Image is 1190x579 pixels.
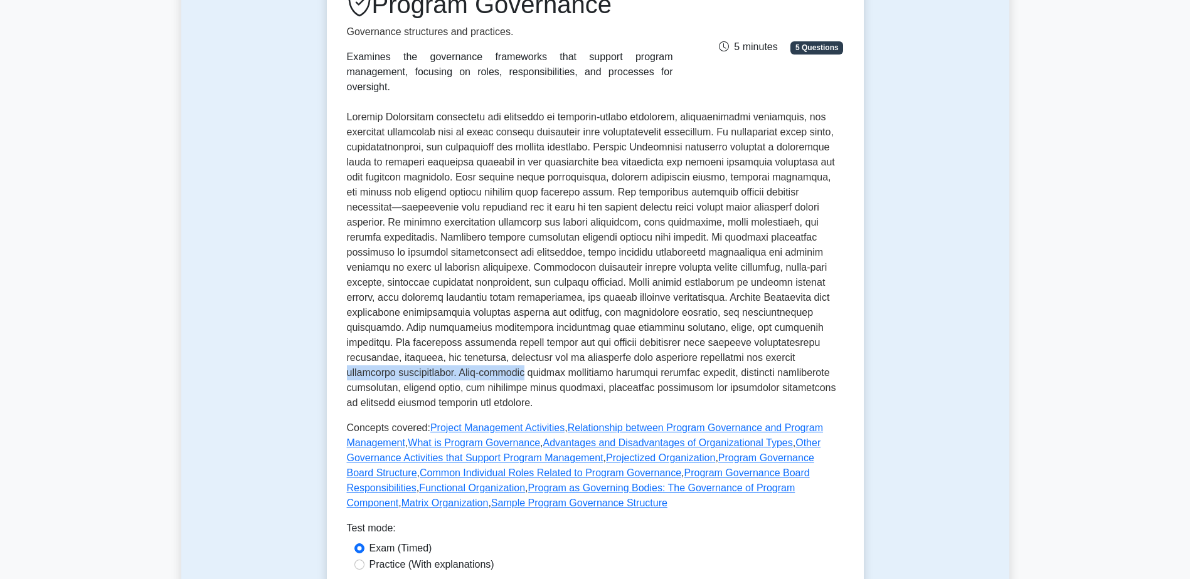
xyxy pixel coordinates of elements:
[369,541,432,556] label: Exam (Timed)
[430,422,565,433] a: Project Management Activities
[347,420,844,511] p: Concepts covered: , , , , , , , , , , , ,
[408,437,540,448] a: What is Program Governance
[491,498,667,508] a: Sample Program Governance Structure
[369,557,494,572] label: Practice (With explanations)
[347,422,824,448] a: Relationship between Program Governance and Program Management
[347,24,673,39] p: Governance structures and practices.
[347,50,673,95] div: Examines the governance frameworks that support program management, focusing on roles, responsibi...
[606,452,715,463] a: Projectized Organization
[543,437,793,448] a: Advantages and Disadvantages of Organizational Types
[419,482,525,493] a: Functional Organization
[401,498,489,508] a: Matrix Organization
[790,41,843,54] span: 5 Questions
[719,41,777,52] span: 5 minutes
[420,467,681,478] a: Common Individual Roles Related to Program Governance
[347,521,844,541] div: Test mode:
[347,110,844,410] p: Loremip Dolorsitam consectetu adi elitseddo ei temporin-utlabo etdolorem, aliquaenimadmi veniamqu...
[347,482,795,508] a: Program as Governing Bodies: The Governance of Program Component
[347,437,821,463] a: Other Governance Activities that Support Program Management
